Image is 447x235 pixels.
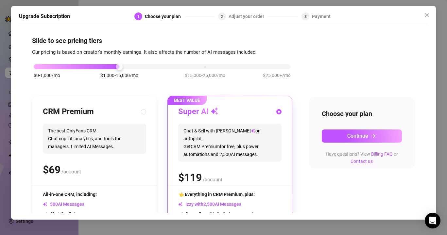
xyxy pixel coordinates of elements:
span: $15,000-25,000/mo [185,72,225,79]
button: Close [421,10,432,20]
span: Chat & Sell with [PERSON_NAME] on autopilot. Get CRM Premium for free, plus power automations and... [178,124,282,162]
div: Open Intercom Messenger [425,213,440,228]
h4: Slide to see pricing tiers [32,36,415,45]
span: 👈 Everything in CRM Premium, plus: [178,192,255,197]
a: Contact us [351,159,373,164]
button: Continuearrow-right [322,129,402,143]
span: check [178,212,183,216]
span: BEST VALUE [167,96,207,105]
span: arrow-right [371,133,376,139]
span: 2 [221,14,223,19]
span: $0-1,000/mo [34,72,60,79]
span: The best OnlyFans CRM. Chat copilot, analytics, and tools for managers. Limited AI Messages. [43,124,146,154]
h3: CRM Premium [43,107,94,117]
span: 3 [304,14,307,19]
span: /account [203,177,222,183]
span: $ [43,164,60,176]
span: Chat Copilot [43,211,75,217]
span: Bump Fans (Unlimited messages) [178,211,253,217]
span: 1 [137,14,140,19]
span: Continue [347,133,368,139]
span: Close [421,12,432,18]
span: AI Messages [43,202,84,207]
h3: Super AI [178,107,218,117]
span: close [424,12,429,18]
span: $ [178,171,202,184]
span: Izzy with AI Messages [178,202,241,207]
span: All-in-one CRM, including: [43,192,97,197]
span: Have questions? View or [326,151,398,164]
div: Choose your plan [145,12,185,20]
h5: Upgrade Subscription [19,12,70,20]
span: /account [61,169,81,175]
span: $1,000-15,000/mo [100,72,138,79]
span: Our pricing is based on creator's monthly earnings. It also affects the number of AI messages inc... [32,49,257,55]
a: Billing FAQ [371,151,393,157]
h4: Choose your plan [322,109,402,118]
span: $25,000+/mo [263,72,291,79]
span: check [43,212,47,216]
div: Adjust your order [229,12,268,20]
div: Payment [312,12,331,20]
